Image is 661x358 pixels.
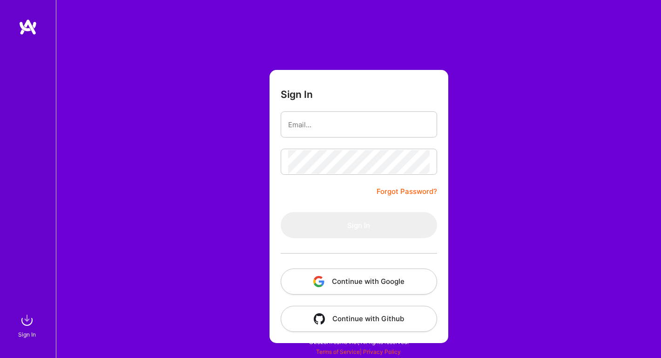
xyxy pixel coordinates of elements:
[314,313,325,324] img: icon
[19,19,37,35] img: logo
[377,186,437,197] a: Forgot Password?
[281,89,313,100] h3: Sign In
[281,212,437,238] button: Sign In
[281,306,437,332] button: Continue with Github
[288,113,430,137] input: Email...
[56,330,661,353] div: © 2025 ATeams Inc., All rights reserved.
[316,348,360,355] a: Terms of Service
[313,276,324,287] img: icon
[20,311,36,339] a: sign inSign In
[18,311,36,330] img: sign in
[18,330,36,339] div: Sign In
[281,268,437,295] button: Continue with Google
[363,348,401,355] a: Privacy Policy
[316,348,401,355] span: |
